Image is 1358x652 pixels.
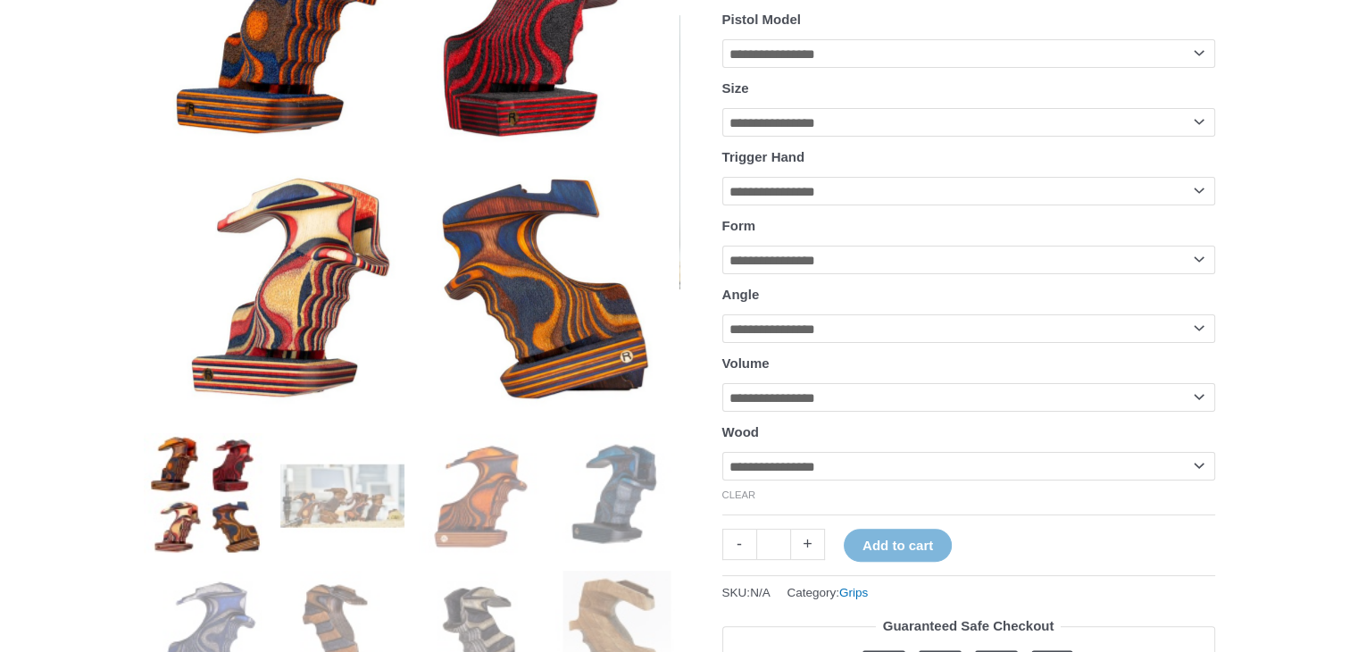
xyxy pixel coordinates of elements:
[722,218,756,233] label: Form
[722,581,771,604] span: SKU:
[722,80,749,96] label: Size
[722,529,756,560] a: -
[280,433,404,557] img: Rink Air Pistol Grip - Image 2
[839,586,868,599] a: Grips
[787,581,868,604] span: Category:
[791,529,825,560] a: +
[722,149,805,164] label: Trigger Hand
[722,489,756,500] a: Clear options
[750,586,771,599] span: N/A
[722,355,770,371] label: Volume
[418,433,542,557] img: Rink Air Pistol Grip - Image 3
[876,614,1062,639] legend: Guaranteed Safe Checkout
[844,529,952,562] button: Add to cart
[756,529,791,560] input: Product quantity
[722,424,759,439] label: Wood
[144,433,268,557] img: Rink Air Pistol Grip
[722,287,760,302] label: Angle
[555,433,679,557] img: Rink Air Pistol Grip - Image 4
[722,12,801,27] label: Pistol Model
